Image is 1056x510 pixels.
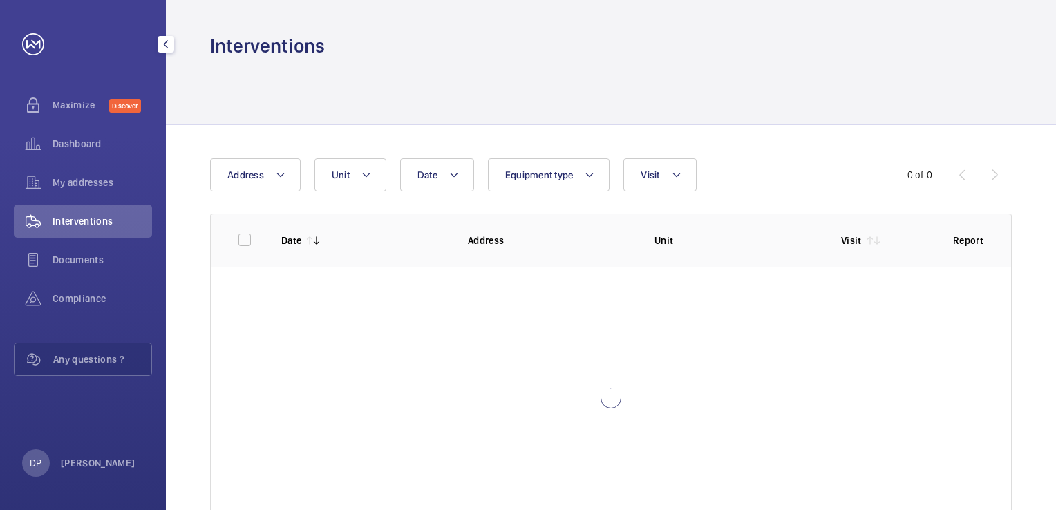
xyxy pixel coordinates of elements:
span: Compliance [53,292,152,305]
span: Address [227,169,264,180]
button: Address [210,158,301,191]
span: Documents [53,253,152,267]
span: Date [417,169,437,180]
span: Interventions [53,214,152,228]
span: Equipment type [505,169,574,180]
div: 0 of 0 [907,168,932,182]
p: Unit [654,234,819,247]
span: Visit [641,169,659,180]
p: Visit [841,234,862,247]
span: Any questions ? [53,352,151,366]
span: Discover [109,99,141,113]
span: Unit [332,169,350,180]
button: Visit [623,158,696,191]
button: Date [400,158,474,191]
span: Dashboard [53,137,152,151]
button: Unit [314,158,386,191]
p: Report [953,234,983,247]
p: Address [468,234,632,247]
p: DP [30,456,41,470]
p: [PERSON_NAME] [61,456,135,470]
h1: Interventions [210,33,325,59]
span: Maximize [53,98,109,112]
p: Date [281,234,301,247]
button: Equipment type [488,158,610,191]
span: My addresses [53,176,152,189]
